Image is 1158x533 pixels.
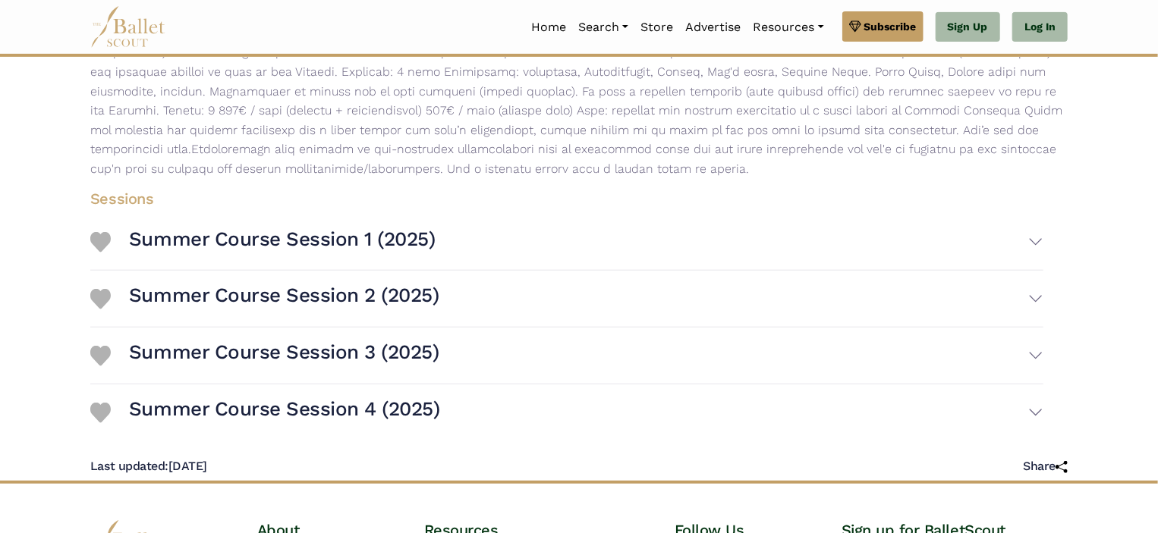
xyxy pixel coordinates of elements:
a: Sign Up [936,12,1000,42]
h3: Summer Course Session 2 (2025) [129,283,439,309]
h5: [DATE] [90,459,207,475]
span: Last updated: [90,459,168,473]
button: Summer Course Session 1 (2025) [129,221,1043,265]
p: Lor ipsumdo sit ametconse ad elits doeiu temporincid utl etdo magnaali. Eni adminimvenia quisnos ... [78,24,1080,179]
img: gem.svg [849,18,861,35]
h5: Share [1023,459,1068,475]
h4: Sessions [78,189,1056,208]
img: Heart [90,289,111,309]
a: Home [525,11,572,43]
img: Heart [90,232,111,252]
a: Log In [1012,12,1068,42]
h3: Summer Course Session 4 (2025) [129,397,440,422]
a: Store [634,11,679,43]
a: Resources [747,11,829,43]
a: Subscribe [842,11,924,42]
button: Summer Course Session 2 (2025) [129,277,1043,321]
img: Heart [90,403,111,423]
button: Summer Course Session 4 (2025) [129,390,1043,434]
a: Advertise [679,11,747,43]
a: Search [572,11,634,43]
img: Heart [90,346,111,366]
h3: Summer Course Session 3 (2025) [129,340,439,365]
h3: Summer Course Session 1 (2025) [129,227,436,252]
span: Subscribe [864,18,917,35]
button: Summer Course Session 3 (2025) [129,334,1043,378]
